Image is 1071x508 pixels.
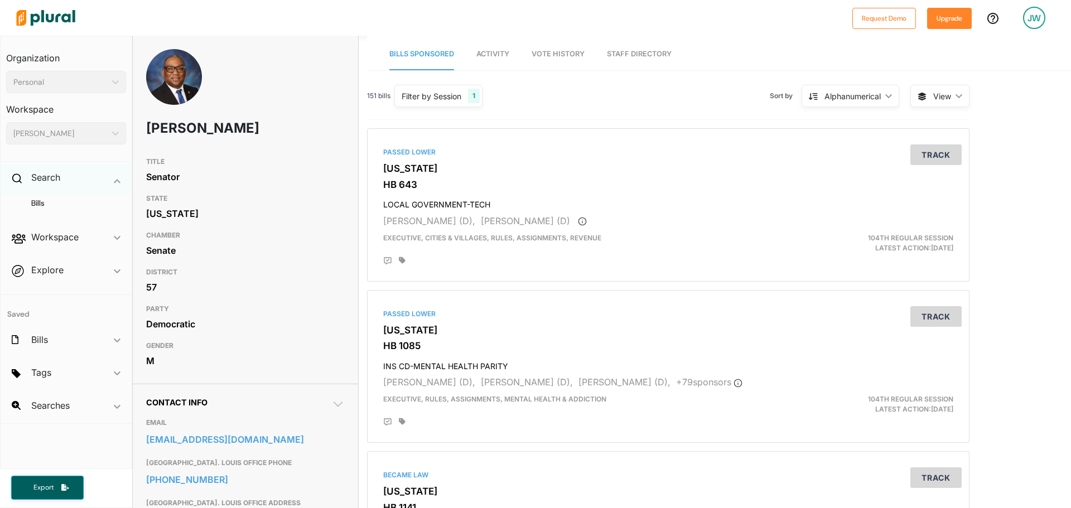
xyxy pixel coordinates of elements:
a: Bills Sponsored [389,38,454,70]
a: Activity [476,38,509,70]
span: 104th Regular Session [868,234,953,242]
h1: [PERSON_NAME] [146,112,265,145]
button: Upgrade [927,8,972,29]
h3: [US_STATE] [383,486,953,497]
h4: LOCAL GOVERNMENT-TECH [383,195,953,210]
h3: GENDER [146,339,345,352]
span: Export [26,483,61,492]
h3: CHAMBER [146,229,345,242]
h3: PARTY [146,302,345,316]
button: Request Demo [852,8,916,29]
div: Alphanumerical [824,90,881,102]
h3: HB 643 [383,179,953,190]
span: Executive, Cities & Villages, Rules, Assignments, Revenue [383,234,601,242]
div: Add tags [399,418,406,425]
span: [PERSON_NAME] (D), [481,376,573,388]
a: Staff Directory [607,38,672,70]
h3: HB 1085 [383,340,953,351]
span: [PERSON_NAME] (D), [578,376,670,388]
div: [PERSON_NAME] [13,128,108,139]
button: Track [910,467,962,488]
h3: EMAIL [146,416,345,429]
button: Track [910,144,962,165]
div: Senator [146,168,345,185]
div: Passed Lower [383,309,953,319]
h3: DISTRICT [146,265,345,279]
div: Filter by Session [402,90,461,102]
a: Vote History [532,38,585,70]
span: [PERSON_NAME] (D), [383,215,475,226]
h3: Workspace [6,93,126,118]
a: [EMAIL_ADDRESS][DOMAIN_NAME] [146,431,345,448]
h4: INS CD-MENTAL HEALTH PARITY [383,356,953,371]
a: Request Demo [852,12,916,24]
button: Export [11,476,84,500]
h3: [GEOGRAPHIC_DATA]. LOUIS OFFICE PHONE [146,456,345,470]
span: Executive, Rules, Assignments, Mental Health & Addiction [383,395,606,403]
div: Add tags [399,257,406,264]
h2: Search [31,171,60,183]
span: Vote History [532,50,585,58]
h3: TITLE [146,155,345,168]
h4: Saved [1,295,132,322]
h3: Organization [6,42,126,66]
div: JW [1023,7,1045,29]
span: Sort by [770,91,802,101]
span: 151 bills [367,91,390,101]
span: View [933,90,951,102]
a: [PHONE_NUMBER] [146,471,345,488]
span: Bills Sponsored [389,50,454,58]
h2: Bills [31,333,48,346]
div: Add Position Statement [383,257,392,265]
div: 1 [468,89,480,103]
h3: [US_STATE] [383,163,953,174]
div: Latest Action: [DATE] [766,233,962,253]
button: Track [910,306,962,327]
div: Add Position Statement [383,418,392,427]
span: Activity [476,50,509,58]
a: Bills [17,198,120,209]
div: Personal [13,76,108,88]
div: [US_STATE] [146,205,345,222]
span: [PERSON_NAME] (D) [481,215,570,226]
h3: STATE [146,192,345,205]
div: M [146,352,345,369]
div: Latest Action: [DATE] [766,394,962,414]
div: Senate [146,242,345,259]
span: + 79 sponsor s [676,376,742,388]
a: Upgrade [927,12,972,24]
h2: Workspace [31,231,79,243]
img: Headshot of Christopher Belt [146,49,202,127]
a: JW [1014,2,1054,33]
div: Passed Lower [383,147,953,157]
div: Democratic [146,316,345,332]
div: 57 [146,279,345,296]
span: Contact Info [146,398,208,407]
h3: [US_STATE] [383,325,953,336]
span: 104th Regular Session [868,395,953,403]
div: Became Law [383,470,953,480]
span: [PERSON_NAME] (D), [383,376,475,388]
